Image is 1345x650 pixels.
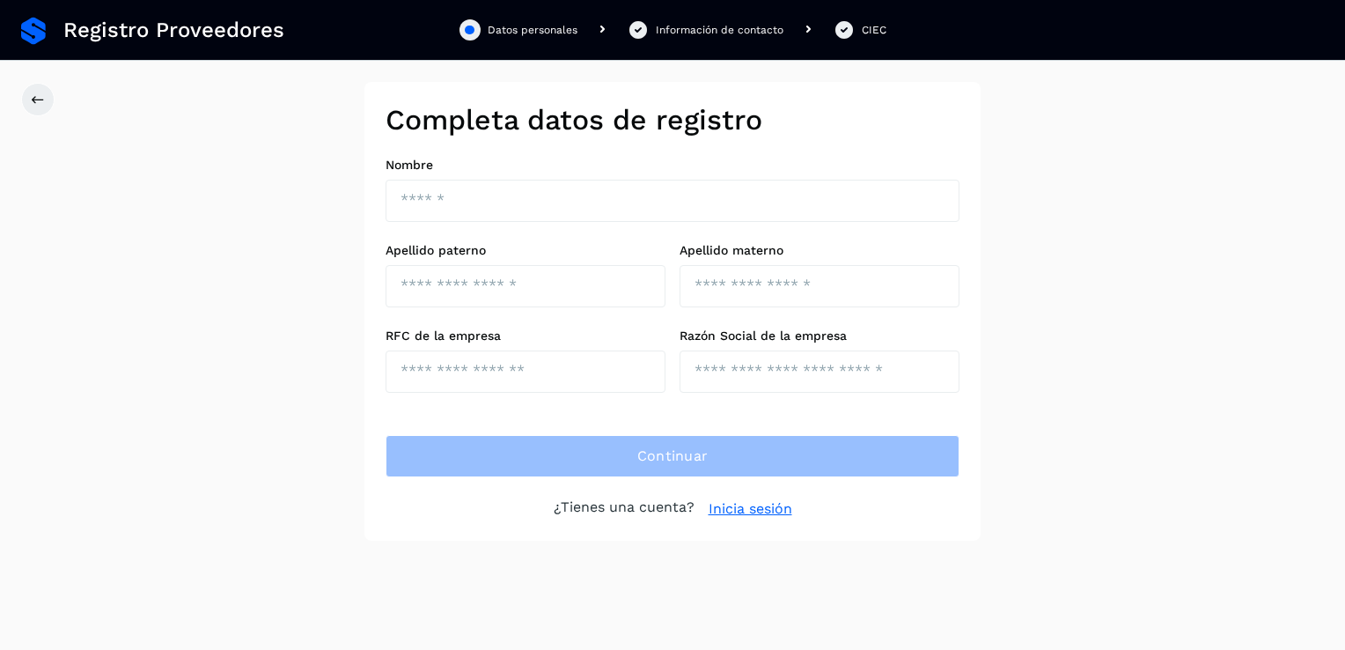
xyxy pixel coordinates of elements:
label: Razón Social de la empresa [680,329,959,343]
label: Apellido paterno [386,243,665,258]
label: Nombre [386,158,959,173]
button: Continuar [386,435,959,477]
a: Inicia sesión [709,499,792,520]
span: Continuar [637,447,709,466]
div: Datos personales [488,22,577,38]
h2: Completa datos de registro [386,103,959,137]
label: Apellido materno [680,243,959,258]
div: Información de contacto [656,22,783,38]
label: RFC de la empresa [386,329,665,343]
p: ¿Tienes una cuenta? [554,499,695,520]
div: CIEC [862,22,886,38]
span: Registro Proveedores [63,18,284,43]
